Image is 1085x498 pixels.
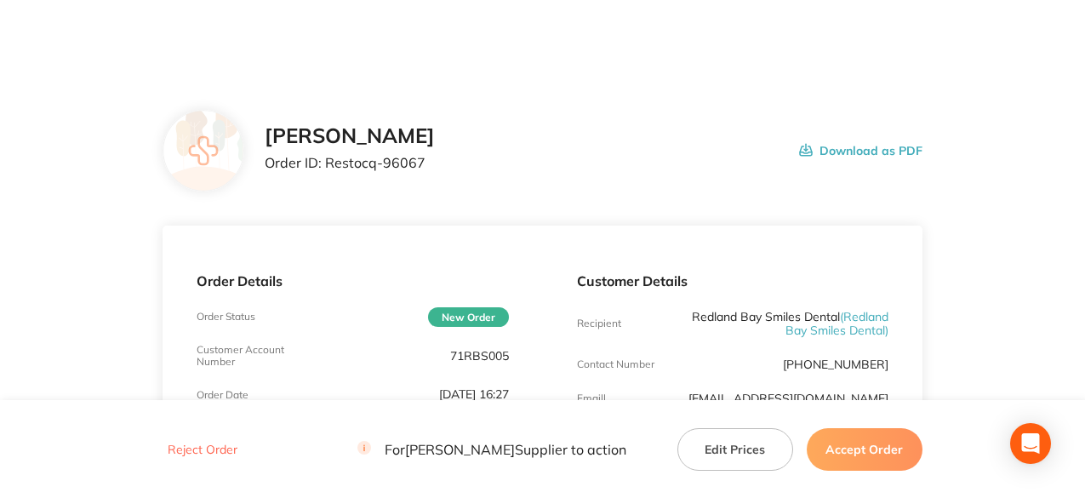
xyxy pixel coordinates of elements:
[677,427,793,470] button: Edit Prices
[807,427,922,470] button: Accept Order
[197,344,300,368] p: Customer Account Number
[1010,423,1051,464] div: Open Intercom Messenger
[439,387,509,401] p: [DATE] 16:27
[197,273,508,289] p: Order Details
[577,358,654,370] p: Contact Number
[688,391,888,406] a: [EMAIL_ADDRESS][DOMAIN_NAME]
[357,441,626,457] p: For [PERSON_NAME] Supplier to action
[577,273,888,289] p: Customer Details
[89,24,259,52] a: Restocq logo
[799,124,922,177] button: Download as PDF
[681,310,888,337] p: Redland Bay Smiles Dental
[265,155,435,170] p: Order ID: Restocq- 96067
[265,124,435,148] h2: [PERSON_NAME]
[428,307,509,327] span: New Order
[577,318,621,329] p: Recipient
[450,349,509,363] p: 71RBS005
[197,311,255,323] p: Order Status
[163,442,243,457] button: Reject Order
[783,358,888,371] p: [PHONE_NUMBER]
[577,392,606,404] p: Emaill
[785,309,888,338] span: ( Redland Bay Smiles Dental )
[89,24,259,49] img: Restocq logo
[197,389,248,401] p: Order Date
